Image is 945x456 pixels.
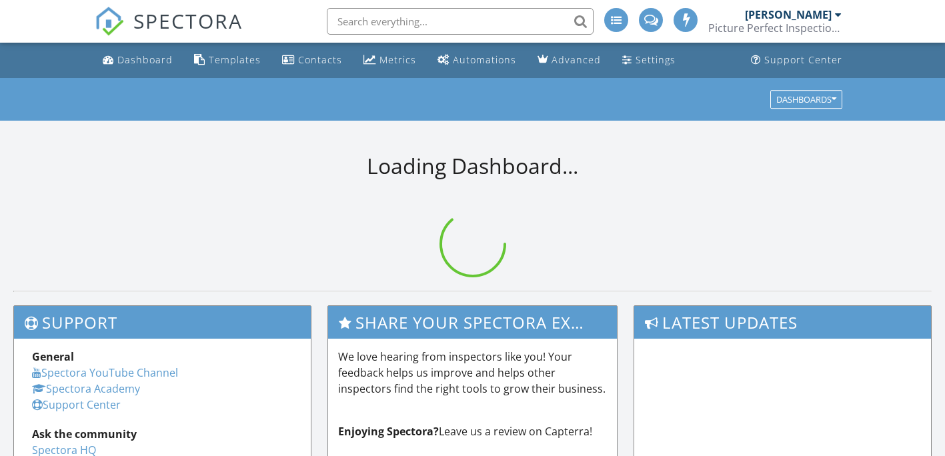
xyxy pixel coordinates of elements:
a: Spectora Academy [32,381,140,396]
div: Dashboard [117,53,173,66]
button: Dashboards [770,90,842,109]
div: Dashboards [776,95,836,104]
a: Support Center [32,397,121,412]
h3: Latest Updates [634,306,931,339]
h3: Share Your Spectora Experience [328,306,617,339]
input: Search everything... [327,8,594,35]
div: Support Center [764,53,842,66]
div: Picture Perfect Inspections, LLC [708,21,842,35]
p: We love hearing from inspectors like you! Your feedback helps us improve and helps other inspecto... [338,349,607,397]
div: [PERSON_NAME] [745,8,832,21]
div: Ask the community [32,426,293,442]
h3: Support [14,306,311,339]
div: Metrics [379,53,416,66]
a: Metrics [358,48,421,73]
div: Templates [209,53,261,66]
a: Dashboard [97,48,178,73]
p: Leave us a review on Capterra! [338,423,607,439]
a: Spectora YouTube Channel [32,365,178,380]
a: Contacts [277,48,347,73]
strong: General [32,349,74,364]
a: SPECTORA [95,18,243,46]
a: Advanced [532,48,606,73]
a: Templates [189,48,266,73]
span: SPECTORA [133,7,243,35]
div: Contacts [298,53,342,66]
a: Automations (Advanced) [432,48,522,73]
a: Support Center [746,48,848,73]
div: Settings [636,53,676,66]
img: The Best Home Inspection Software - Spectora [95,7,124,36]
div: Advanced [552,53,601,66]
strong: Enjoying Spectora? [338,424,439,439]
a: Settings [617,48,681,73]
div: Automations [453,53,516,66]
